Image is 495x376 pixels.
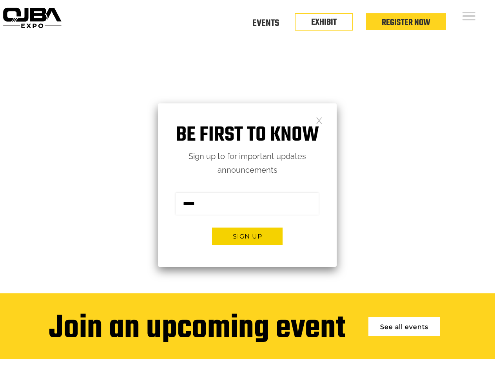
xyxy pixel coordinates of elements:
button: Sign up [212,228,283,245]
a: Register Now [382,16,430,29]
h1: Be first to know [158,123,337,148]
div: Join an upcoming event [49,311,345,347]
a: EXHIBIT [311,16,337,29]
a: Close [316,117,323,123]
a: See all events [368,317,440,336]
p: Sign up to for important updates announcements [158,150,337,177]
